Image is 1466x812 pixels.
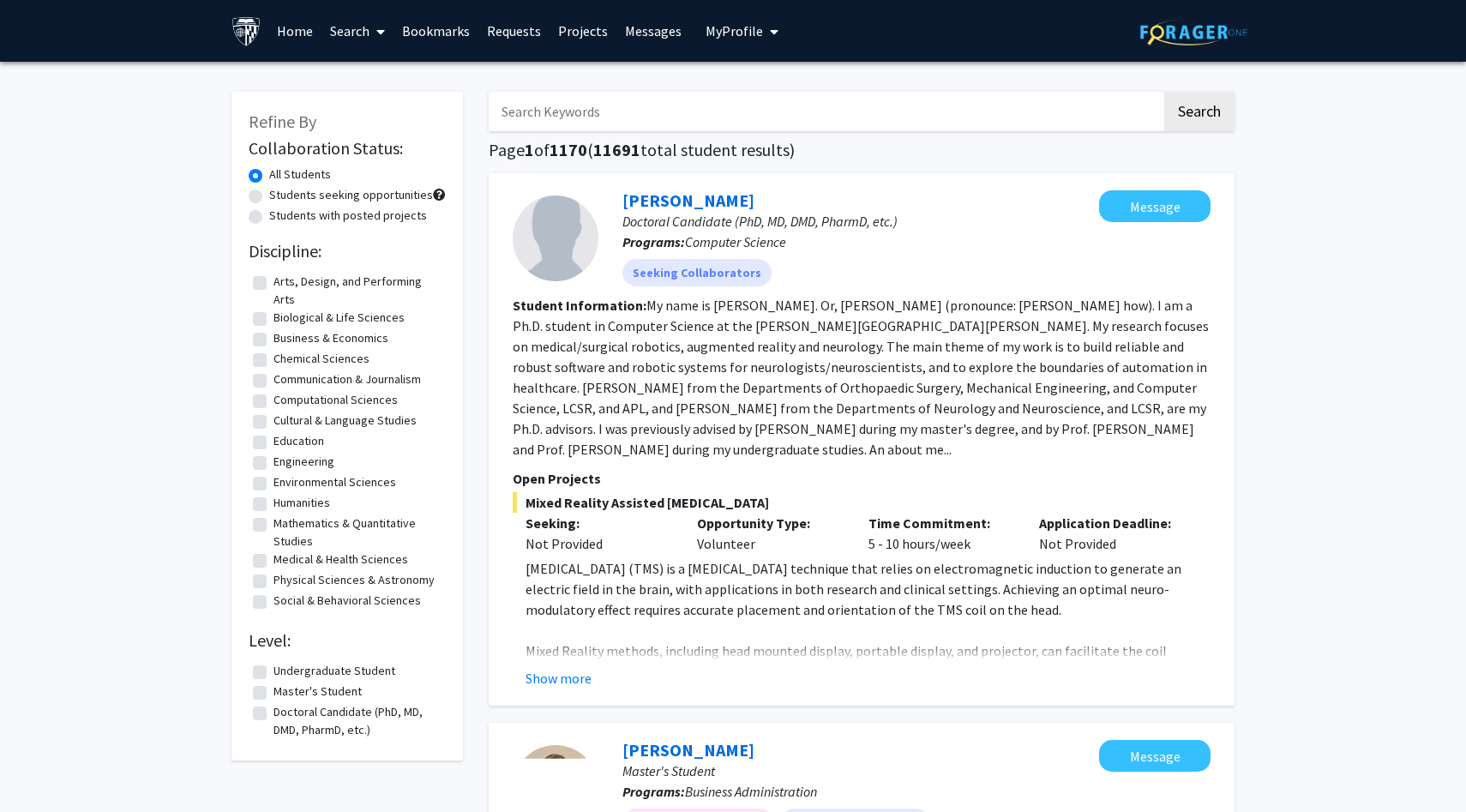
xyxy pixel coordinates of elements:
[1164,92,1235,131] button: Search
[249,138,446,159] h2: Collaboration Status:
[273,592,421,610] label: Social & Behavioral Sciences
[1099,740,1211,772] button: Message Andrew Michaelson
[526,533,671,554] div: Not Provided
[273,571,435,589] label: Physical Sciences & Astronomy
[697,513,843,533] p: Opportunity Type:
[513,492,1211,513] span: Mixed Reality Assisted [MEDICAL_DATA]
[684,513,856,554] div: Volunteer
[622,189,754,211] a: [PERSON_NAME]
[685,233,786,250] span: Computer Science
[269,207,427,225] label: Students with posted projects
[249,241,446,262] h2: Discipline:
[685,783,817,800] span: Business Administration
[249,630,446,651] h2: Level:
[269,186,433,204] label: Students seeking opportunities
[273,391,398,409] label: Computational Sciences
[622,213,898,230] span: Doctoral Candidate (PhD, MD, DMD, PharmD, etc.)
[706,22,763,39] span: My Profile
[273,350,370,368] label: Chemical Sciences
[273,432,324,450] label: Education
[273,703,442,739] label: Doctoral Candidate (PhD, MD, DMD, PharmD, etc.)
[622,783,685,800] b: Programs:
[489,92,1162,131] input: Search Keywords
[273,370,421,388] label: Communication & Journalism
[526,641,1211,682] p: Mixed Reality methods, including head mounted display, portable display, and projector, can facil...
[593,139,640,160] span: 11691
[478,1,550,61] a: Requests
[550,1,616,61] a: Projects
[394,1,478,61] a: Bookmarks
[526,513,671,533] p: Seeking:
[513,297,646,314] b: Student Information:
[526,560,1181,618] span: [MEDICAL_DATA] (TMS) is a [MEDICAL_DATA] technique that relies on electromagnetic induction to ge...
[622,739,754,761] a: [PERSON_NAME]
[268,1,321,61] a: Home
[525,139,534,160] span: 1
[13,735,73,799] iframe: Chat
[321,1,394,61] a: Search
[273,329,388,347] label: Business & Economics
[1099,190,1211,222] button: Message Yihao Liu
[1039,513,1185,533] p: Application Deadline:
[249,111,316,132] span: Refine By
[273,683,362,701] label: Master's Student
[273,453,334,471] label: Engineering
[1140,19,1247,45] img: ForagerOne Logo
[273,412,417,430] label: Cultural & Language Studies
[526,668,592,689] button: Show more
[231,16,261,46] img: Johns Hopkins University Logo
[273,550,408,568] label: Medical & Health Sciences
[622,233,685,250] b: Programs:
[273,473,396,491] label: Environmental Sciences
[550,139,587,160] span: 1170
[513,470,601,487] span: Open Projects
[513,297,1209,458] fg-read-more: My name is [PERSON_NAME]. Or, [PERSON_NAME] (pronounce: [PERSON_NAME] how). I am a Ph.D. student ...
[622,762,715,779] span: Master's Student
[856,513,1027,554] div: 5 - 10 hours/week
[622,259,772,286] mat-chip: Seeking Collaborators
[273,494,330,512] label: Humanities
[273,662,395,680] label: Undergraduate Student
[489,140,1235,160] h1: Page of ( total student results)
[616,1,690,61] a: Messages
[1026,513,1198,554] div: Not Provided
[273,514,442,550] label: Mathematics & Quantitative Studies
[273,309,405,327] label: Biological & Life Sciences
[273,273,442,309] label: Arts, Design, and Performing Arts
[269,165,331,183] label: All Students
[868,513,1014,533] p: Time Commitment:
